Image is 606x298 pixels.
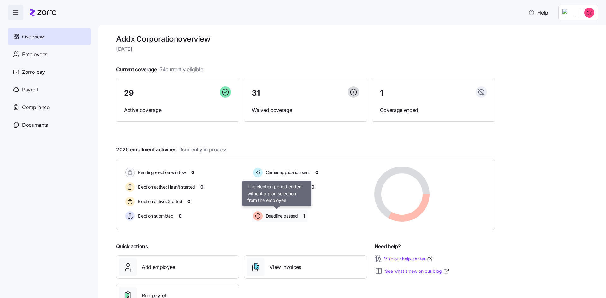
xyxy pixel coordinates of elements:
[22,50,47,58] span: Employees
[22,86,38,94] span: Payroll
[252,106,359,114] span: Waived coverage
[562,9,575,16] img: Employer logo
[584,8,594,18] img: 9727d2863a7081a35fb3372cb5aaeec9
[22,68,45,76] span: Zorro pay
[159,66,203,73] span: 54 currently eligible
[187,198,190,205] span: 0
[136,169,186,176] span: Pending election window
[116,45,495,53] span: [DATE]
[22,121,48,129] span: Documents
[124,106,231,114] span: Active coverage
[116,66,203,73] span: Current coverage
[523,6,553,19] button: Help
[8,45,91,63] a: Employees
[264,198,296,205] span: Waived election
[380,89,383,97] span: 1
[8,28,91,45] a: Overview
[303,213,305,219] span: 1
[179,146,227,154] span: 3 currently in process
[264,213,298,219] span: Deadline passed
[8,116,91,134] a: Documents
[179,213,181,219] span: 0
[384,256,433,262] a: Visit our help center
[264,184,306,190] span: Enrollment confirmed
[528,9,548,16] span: Help
[22,33,44,41] span: Overview
[252,89,260,97] span: 31
[380,106,487,114] span: Coverage ended
[8,98,91,116] a: Compliance
[301,198,304,205] span: 2
[116,242,148,250] span: Quick actions
[375,242,401,250] span: Need help?
[116,146,227,154] span: 2025 enrollment activities
[385,268,449,274] a: See what’s new on our blog
[136,184,195,190] span: Election active: Hasn't started
[264,169,310,176] span: Carrier application sent
[136,213,173,219] span: Election submitted
[142,263,175,271] span: Add employee
[136,198,182,205] span: Election active: Started
[315,169,318,176] span: 0
[116,34,495,44] h1: Addx Corporation overview
[312,184,314,190] span: 0
[124,89,134,97] span: 29
[200,184,203,190] span: 0
[22,103,50,111] span: Compliance
[8,81,91,98] a: Payroll
[8,63,91,81] a: Zorro pay
[270,263,301,271] span: View invoices
[191,169,194,176] span: 0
